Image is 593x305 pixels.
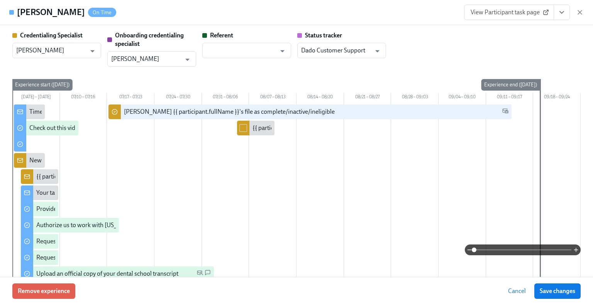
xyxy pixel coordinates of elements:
div: 09/04 – 09/10 [439,93,486,103]
strong: Credentialing Specialist [20,32,83,39]
strong: Referent [210,32,233,39]
div: Experience end ([DATE]) [481,79,540,91]
div: Check out this video to learn more about the OCC [29,124,158,132]
span: View Participant task page [471,8,547,16]
div: 07/17 – 07/23 [107,93,154,103]
button: Open [181,54,193,66]
div: 09/18 – 09/24 [533,93,581,103]
div: Upload an official copy of your dental school transcript [36,270,178,278]
button: Open [276,45,288,57]
div: 08/21 – 08/27 [344,93,391,103]
div: {{ participant.fullName }} has answered the questionnaire [36,172,188,181]
span: Cancel [508,287,526,295]
span: Remove experience [18,287,70,295]
div: 08/14 – 08/20 [296,93,344,103]
div: Time to begin your [US_STATE] license application [29,108,161,116]
div: Experience start ([DATE]) [12,79,73,91]
div: 07/24 – 07/30 [154,93,202,103]
div: Your tailored to-do list for [US_STATE] licensing process [36,189,182,197]
div: Authorize us to work with [US_STATE] on your behalf [36,221,175,229]
div: 08/07 – 08/13 [249,93,296,103]
span: Save changes [540,287,575,295]
div: 08/28 – 09/03 [391,93,439,103]
div: 07/10 – 07/16 [60,93,107,103]
strong: Onboarding credentialing specialist [115,32,184,47]
div: [DATE] – [DATE] [12,93,60,103]
span: Personal Email [197,270,203,278]
a: View Participant task page [464,5,554,20]
button: Save changes [534,283,581,299]
div: New doctor enrolled in OCC licensure process: {{ participant.fullName }} [29,156,219,165]
div: Request proof of your {{ participant.regionalExamPassed }} test scores [36,237,221,246]
span: On Time [88,10,116,15]
span: Work Email [502,108,508,116]
div: {{ participant.fullName }} has uploaded their Third Party Authorization [252,124,437,132]
button: Cancel [503,283,531,299]
div: Request your JCDNE scores [36,253,110,262]
span: SMS [205,270,211,278]
button: Open [86,45,98,57]
h4: [PERSON_NAME] [17,7,85,18]
div: Provide us with some extra info for the [US_STATE] state application [36,205,213,213]
div: 09/11 – 09/17 [486,93,534,103]
div: [PERSON_NAME] {{ participant.fullName }}'s file as complete/inactive/ineligible [124,108,335,116]
div: 07/31 – 08/06 [202,93,249,103]
button: Open [371,45,383,57]
button: View task page [554,5,570,20]
button: Remove experience [12,283,75,299]
strong: Status tracker [305,32,342,39]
